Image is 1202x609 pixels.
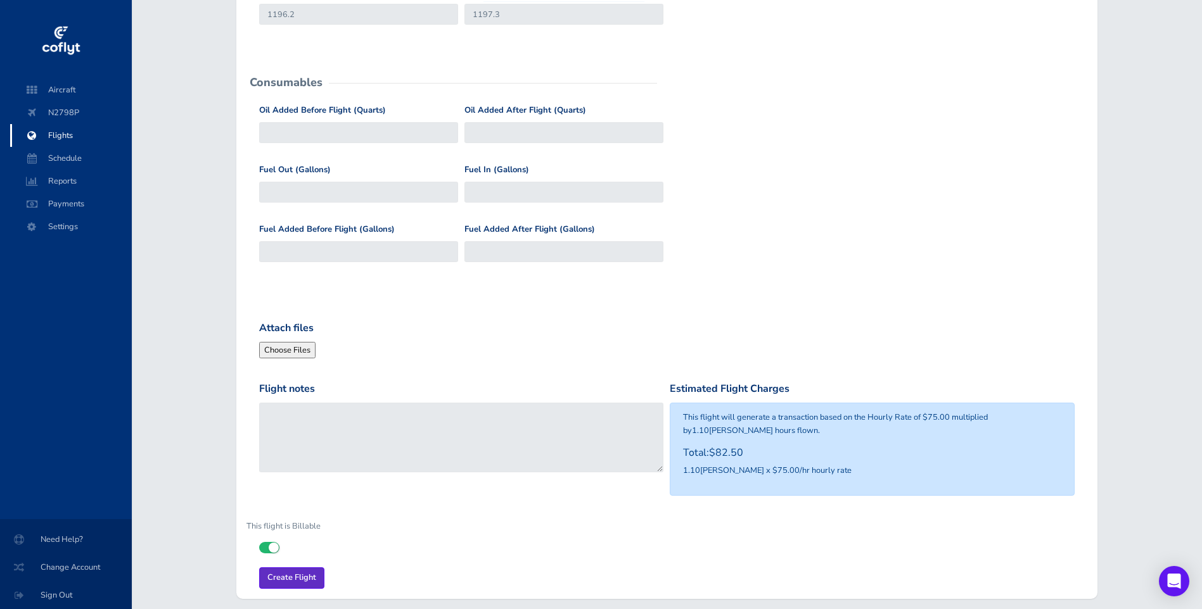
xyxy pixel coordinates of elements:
[259,567,324,588] input: Create Flight
[15,584,117,606] span: Sign Out
[250,77,323,88] h2: Consumables
[23,124,119,147] span: Flights
[23,192,119,215] span: Payments
[259,381,315,398] label: Flight notes
[259,223,395,236] label: Fuel Added Before Flight (Gallons)
[464,223,595,236] label: Fuel Added After Flight (Gallons)
[15,528,117,551] span: Need Help?
[683,464,1061,477] p: [PERSON_NAME] x $75.00/hr hourly rate
[259,104,386,117] label: Oil Added Before Flight (Quarts)
[464,104,586,117] label: Oil Added After Flight (Quarts)
[23,101,119,124] span: N2798P
[23,215,119,238] span: Settings
[464,163,529,177] label: Fuel In (Gallons)
[259,320,314,337] label: Attach files
[683,447,1061,459] h6: Total:
[259,163,331,177] label: Fuel Out (Gallons)
[23,170,119,192] span: Reports
[683,411,1061,437] p: This flight will generate a transaction based on the Hourly Rate of $75.00 multiplied by [PERSON_...
[40,22,82,60] img: coflyt logo
[1159,566,1189,596] div: Open Intercom Messenger
[670,381,790,398] label: Estimated Flight Charges
[692,425,709,436] span: 1.10
[709,446,743,460] span: $82.50
[23,78,119,101] span: Aircraft
[15,556,117,579] span: Change Account
[23,147,119,170] span: Schedule
[237,516,380,537] label: This flight is Billable
[683,465,700,476] span: 1.10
